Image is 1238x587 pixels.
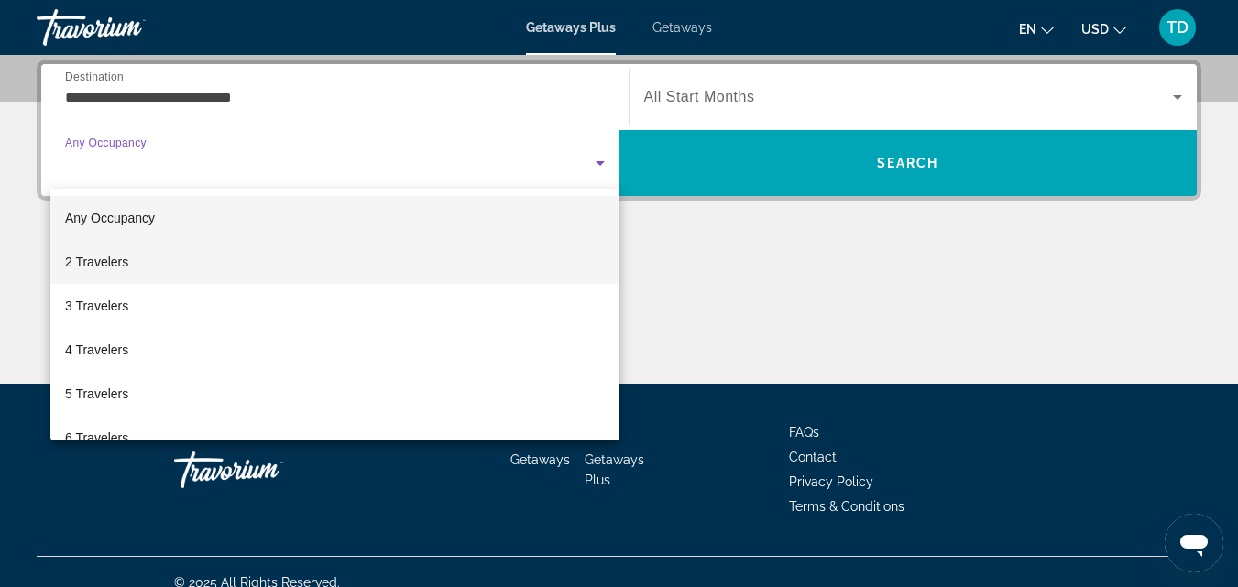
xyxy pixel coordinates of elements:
span: 2 Travelers [65,251,128,273]
span: Any Occupancy [65,211,155,225]
span: 4 Travelers [65,339,128,361]
span: 6 Travelers [65,427,128,449]
span: 3 Travelers [65,295,128,317]
iframe: Button to launch messaging window [1165,514,1223,572]
span: 5 Travelers [65,383,128,405]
